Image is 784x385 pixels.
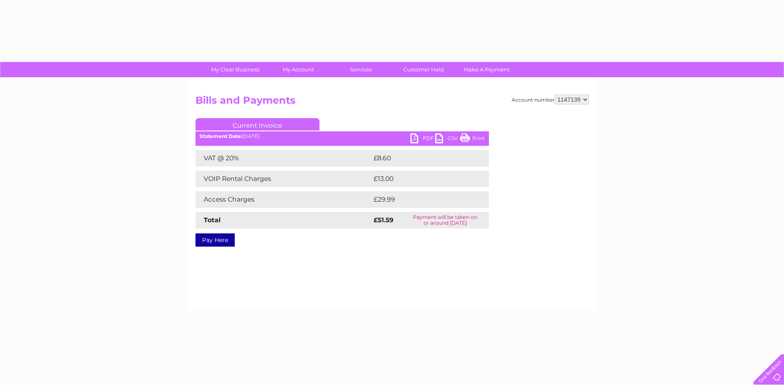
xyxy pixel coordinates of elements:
[435,133,460,145] a: CSV
[453,62,521,77] a: Make A Payment
[402,212,489,228] td: Payment will be taken on or around [DATE]
[372,171,472,187] td: £13.00
[327,62,395,77] a: Services
[372,191,473,208] td: £29.99
[195,150,372,166] td: VAT @ 20%
[201,62,269,77] a: My Clear Business
[512,95,589,105] div: Account number
[372,150,470,166] td: £8.60
[195,133,489,139] div: [DATE]
[410,133,435,145] a: PDF
[264,62,332,77] a: My Account
[200,133,242,139] b: Statement Date:
[195,233,235,247] a: Pay Here
[195,191,372,208] td: Access Charges
[460,133,485,145] a: Print
[390,62,458,77] a: Customer Help
[204,216,221,224] strong: Total
[195,95,589,110] h2: Bills and Payments
[195,171,372,187] td: VOIP Rental Charges
[374,216,393,224] strong: £51.59
[195,118,319,131] a: Current Invoice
